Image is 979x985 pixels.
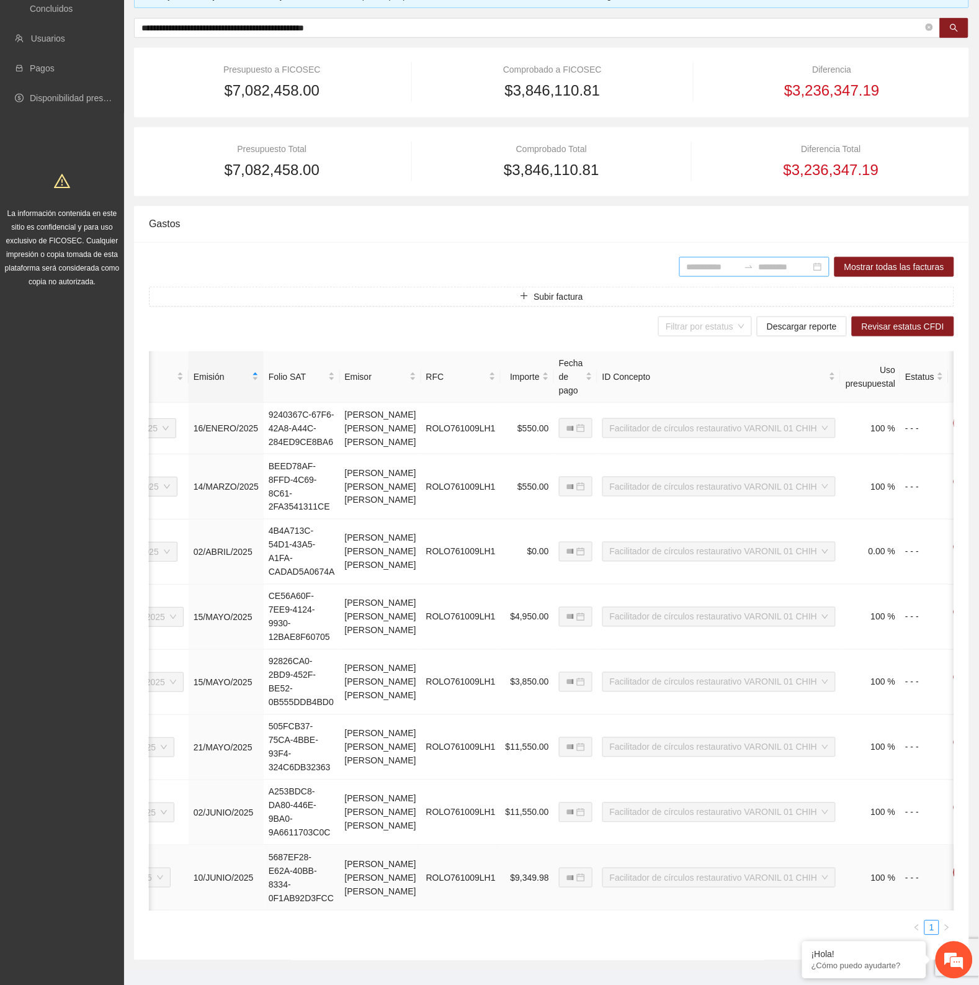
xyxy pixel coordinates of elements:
[954,798,973,817] button: comment
[520,292,529,302] span: plus
[757,317,847,336] button: Descargar reporte
[926,24,933,31] span: close-circle
[841,780,900,845] td: 100 %
[602,370,827,384] span: ID Concepto
[811,961,917,971] p: ¿Cómo puedo ayudarte?
[31,34,65,43] a: Usuarios
[900,454,949,519] td: - - -
[505,79,600,102] span: $3,846,110.81
[610,419,829,438] span: Facilitador de círculos restaurativo VARONIL 01 CHIH
[924,920,939,935] li: 1
[954,863,973,883] button: comment2
[501,519,554,585] td: $0.00
[421,845,501,911] td: ROLO761009LH1
[501,403,554,454] td: $550.00
[340,715,421,780] td: [PERSON_NAME] [PERSON_NAME] [PERSON_NAME]
[421,650,501,715] td: ROLO761009LH1
[554,351,597,403] th: Fecha de pago
[264,715,340,780] td: 505FCB37-75CA-4BBE-93F4-324C6DB32363
[264,845,340,911] td: 5687EF28-E62A-40BB-8334-0F1AB92D3FCC
[189,454,264,519] td: 14/MARZO/2025
[189,845,264,911] td: 10/JUNIO/2025
[900,351,949,403] th: Estatus
[421,519,501,585] td: ROLO761009LH1
[421,454,501,519] td: ROLO761009LH1
[225,158,320,182] span: $7,082,458.00
[744,262,754,272] span: to
[264,650,340,715] td: 92826CA0-2BD9-452F-BE52-0B555DDB4BD0
[862,320,944,333] span: Revisar estatus CFDI
[954,472,973,492] button: comment2
[264,780,340,845] td: A253BDC8-DA80-446E-9BA0-9A6611703C0C
[421,715,501,780] td: ROLO761009LH1
[913,924,921,932] span: left
[30,93,136,103] a: Disponibilidad presupuestal
[844,260,944,274] span: Mostrar todas las facturas
[340,585,421,650] td: [PERSON_NAME] [PERSON_NAME] [PERSON_NAME]
[784,79,879,102] span: $3,236,347.19
[501,585,554,650] td: $4,950.00
[926,22,933,34] span: close-circle
[767,320,837,333] span: Descargar reporte
[841,454,900,519] td: 100 %
[841,351,900,403] th: Uso presupuestal
[340,780,421,845] td: [PERSON_NAME] [PERSON_NAME] [PERSON_NAME]
[506,370,540,384] span: Importe
[426,370,486,384] span: RFC
[834,257,954,277] button: Mostrar todas las facturas
[203,6,233,36] div: Minimizar ventana de chat en vivo
[189,519,264,585] td: 02/ABRIL/2025
[149,142,395,156] div: Presupuesto Total
[900,650,949,715] td: - - -
[610,738,829,757] span: Facilitador de círculos restaurativo VARONIL 01 CHIH
[264,519,340,585] td: 4B4A713C-54D1-43A5-A1FA-CADAD5A0674A
[340,519,421,585] td: [PERSON_NAME] [PERSON_NAME] [PERSON_NAME]
[610,608,829,626] span: Facilitador de círculos restaurativo VARONIL 01 CHIH
[900,845,949,911] td: - - -
[940,18,968,38] button: search
[852,317,954,336] button: Revisar estatus CFDI
[954,537,973,557] button: comment4
[954,602,973,622] button: comment1
[189,403,264,454] td: 16/ENERO/2025
[910,920,924,935] button: left
[264,454,340,519] td: BEED78AF-8FFD-4C69-8C61-2FA3541311CE
[189,585,264,650] td: 15/MAYO/2025
[340,351,421,403] th: Emisor
[841,650,900,715] td: 100 %
[811,950,917,960] div: ¡Hola!
[421,585,501,650] td: ROLO761009LH1
[939,920,954,935] button: right
[149,206,954,241] div: Gastos
[269,370,326,384] span: Folio SAT
[264,351,340,403] th: Folio SAT
[910,920,924,935] li: Previous Page
[264,403,340,454] td: 9240367C-67F6-42A8-A44C-284ED9CE8BA6
[708,142,954,156] div: Diferencia Total
[30,63,55,73] a: Pagos
[534,290,583,304] span: Subir factura
[194,370,249,384] span: Emisión
[501,780,554,845] td: $11,550.00
[345,370,407,384] span: Emisor
[925,921,939,935] a: 1
[501,845,554,911] td: $9,349.98
[421,403,501,454] td: ROLO761009LH1
[943,924,950,932] span: right
[189,715,264,780] td: 21/MAYO/2025
[340,650,421,715] td: [PERSON_NAME] [PERSON_NAME] [PERSON_NAME]
[429,63,676,76] div: Comprobado a FICOSEC
[504,158,599,182] span: $3,846,110.81
[6,339,236,382] textarea: Escriba su mensaje y pulse “Intro”
[597,351,841,403] th: ID Concepto
[421,351,501,403] th: RFC
[340,454,421,519] td: [PERSON_NAME] [PERSON_NAME] [PERSON_NAME]
[710,63,954,76] div: Diferencia
[939,920,954,935] li: Next Page
[30,4,73,14] a: Concluidos
[65,63,208,79] div: Chatee con nosotros ahora
[950,24,959,34] span: search
[900,403,949,454] td: - - -
[149,63,395,76] div: Presupuesto a FICOSEC
[189,650,264,715] td: 15/MAYO/2025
